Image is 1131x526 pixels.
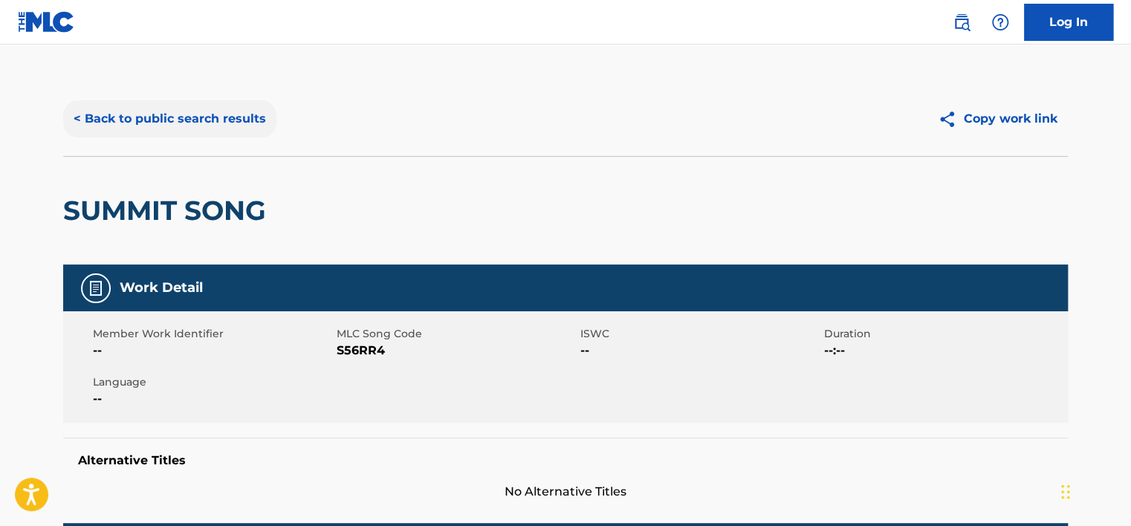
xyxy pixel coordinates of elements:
button: Copy work link [927,100,1068,137]
span: -- [93,342,333,360]
a: Public Search [947,7,976,37]
button: < Back to public search results [63,100,276,137]
img: search [953,13,970,31]
div: চ্যাট উইজেট [1057,455,1131,526]
span: Language [93,374,333,390]
span: MLC Song Code [337,326,577,342]
span: -- [93,390,333,408]
span: Duration [824,326,1064,342]
img: Work Detail [87,279,105,297]
img: help [991,13,1009,31]
span: -- [580,342,820,360]
div: টেনে আনুন [1061,470,1070,514]
span: S56RR4 [337,342,577,360]
img: MLC Logo [18,11,75,33]
div: Help [985,7,1015,37]
span: No Alternative Titles [63,483,1068,501]
h2: SUMMIT SONG [63,194,273,227]
span: --:-- [824,342,1064,360]
img: Copy work link [938,110,964,129]
h5: Work Detail [120,279,203,296]
h5: Alternative Titles [78,453,1053,468]
span: Member Work Identifier [93,326,333,342]
a: Log In [1024,4,1113,41]
span: ISWC [580,326,820,342]
iframe: Chat Widget [1057,455,1131,526]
